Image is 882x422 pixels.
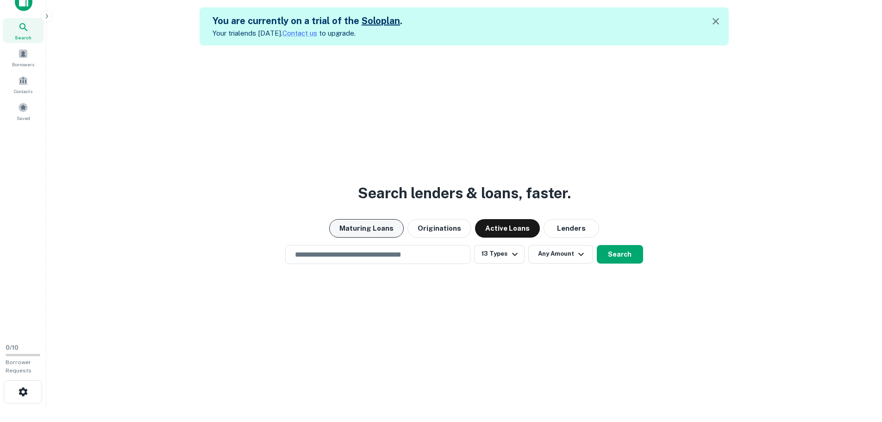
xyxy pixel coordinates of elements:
[836,348,882,392] iframe: Chat Widget
[358,182,571,204] h3: Search lenders & loans, faster.
[3,72,44,97] a: Contacts
[407,219,471,238] button: Originations
[15,34,31,41] span: Search
[3,99,44,124] a: Saved
[213,14,402,28] h5: You are currently on a trial of the .
[528,245,593,264] button: Any Amount
[475,219,540,238] button: Active Loans
[17,114,30,122] span: Saved
[329,219,404,238] button: Maturing Loans
[12,61,34,68] span: Borrowers
[544,219,599,238] button: Lenders
[3,45,44,70] a: Borrowers
[3,18,44,43] a: Search
[6,344,19,351] span: 0 / 10
[213,28,402,39] p: Your trial ends [DATE]. to upgrade.
[282,29,317,37] a: Contact us
[14,88,32,95] span: Contacts
[362,15,400,26] a: Soloplan
[597,245,643,264] button: Search
[474,245,524,264] button: 13 Types
[6,359,31,374] span: Borrower Requests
